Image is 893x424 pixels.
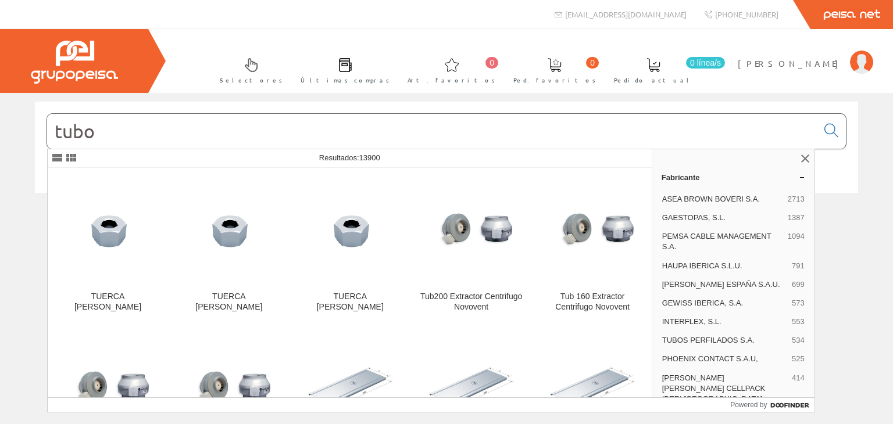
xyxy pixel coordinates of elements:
span: Selectores [220,74,283,86]
span: GEWISS IBERICA, S.A. [662,298,787,308]
span: Ped. favoritos [513,74,596,86]
span: 791 [792,261,805,271]
span: Art. favoritos [408,74,495,86]
span: PHOENIX CONTACT S.A.U, [662,354,787,364]
span: 699 [792,279,805,290]
a: 0 línea/s Pedido actual [602,48,728,91]
span: TUBOS PERFILADOS S.A. [662,335,787,346]
span: 553 [792,317,805,327]
span: [PERSON_NAME] [PERSON_NAME] CELLPACK IBERI,[GEOGRAPHIC_DATA] [662,373,787,405]
div: TUERCA [PERSON_NAME] [57,292,159,312]
a: Tub 160 Extractor Centrifugo Novovent Tub 160 Extractor Centrifugo Novovent [532,168,652,326]
span: [EMAIL_ADDRESS][DOMAIN_NAME] [565,9,687,19]
span: 1094 [788,231,805,252]
span: 2713 [788,194,805,204]
span: Powered by [730,400,767,410]
span: Resultados: [319,153,380,162]
a: Tub200 Extractor Centrifugo Novovent Tub200 Extractor Centrifugo Novovent [411,168,531,326]
span: [PERSON_NAME] [738,58,844,69]
span: Últimas compras [301,74,390,86]
span: 573 [792,298,805,308]
div: TUERCA [PERSON_NAME] [178,292,280,312]
span: 534 [792,335,805,346]
img: TUERCA AISCAN [192,202,265,257]
img: Tub 150 Extractor Centrifugo Novovent [57,357,159,419]
a: Selectores [208,48,288,91]
span: 0 [485,57,498,69]
div: © Grupo Peisa [35,207,858,217]
div: Tub200 Extractor Centrifugo Novovent [420,292,522,312]
span: 13900 [359,153,380,162]
span: HAUPA IBERICA S.L.U. [662,261,787,271]
span: GAESTOPAS, S.L. [662,213,783,223]
img: TUERCA AISCAN [72,202,144,257]
div: TUERCA [PERSON_NAME] [299,292,401,312]
a: [PERSON_NAME] [738,48,873,59]
span: 525 [792,354,805,364]
img: Tub200 Extractor Centrifugo Novovent [420,199,522,261]
span: [PHONE_NUMBER] [715,9,778,19]
span: INTERFLEX, S.L. [662,317,787,327]
a: TUERCA AISCAN TUERCA [PERSON_NAME] [169,168,289,326]
img: Grupo Peisa [31,41,118,84]
span: 0 [586,57,599,69]
a: Fabricante [652,168,815,186]
img: Tub 160 Extractor Centrifugo Novovent [541,199,643,261]
a: TUERCA AISCAN TUERCA [PERSON_NAME] [48,168,168,326]
span: PEMSA CABLE MANAGEMENT S.A. [662,231,783,252]
span: [PERSON_NAME] ESPAÑA S.A.U. [662,279,787,290]
div: Tub 160 Extractor Centrifugo Novovent [541,292,643,312]
span: Pedido actual [614,74,693,86]
span: 1387 [788,213,805,223]
span: 0 línea/s [686,57,725,69]
input: Buscar... [47,114,817,149]
span: 414 [792,373,805,405]
img: Tub100 Extractor Centrifugo Novovent [178,357,280,419]
a: Últimas compras [289,48,395,91]
a: Powered by [730,398,815,412]
span: ASEA BROWN BOVERI S.A. [662,194,783,204]
a: TUERCA AISCAN TUERCA [PERSON_NAME] [290,168,410,326]
img: TUERCA AISCAN [314,202,387,257]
